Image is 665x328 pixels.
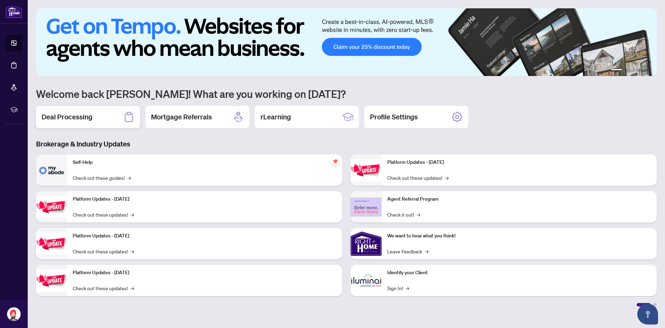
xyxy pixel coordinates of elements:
[387,284,409,292] a: Sign In!→
[351,197,382,217] img: Agent Referral Program
[73,195,337,203] p: Platform Updates - [DATE]
[417,211,420,218] span: →
[36,139,657,149] h3: Brokerage & Industry Updates
[73,211,134,218] a: Check out these updates!→
[331,157,339,166] span: pushpin
[36,154,67,186] img: Self-Help
[131,247,134,255] span: →
[36,270,67,292] img: Platform Updates - July 8, 2025
[73,269,337,277] p: Platform Updates - [DATE]
[425,247,428,255] span: →
[647,69,650,72] button: 6
[637,304,658,325] button: Open asap
[73,159,337,166] p: Self-Help
[387,232,651,240] p: We want to hear what you think!
[73,247,134,255] a: Check out these updates!→
[36,8,657,76] img: Slide 0
[36,233,67,255] img: Platform Updates - July 21, 2025
[260,112,291,122] h2: rLearning
[36,196,67,218] img: Platform Updates - September 16, 2025
[73,174,131,182] a: Check out these guides!→
[387,195,651,203] p: Agent Referral Program
[641,69,644,72] button: 5
[351,228,382,259] img: We want to hear what you think!
[387,269,651,277] p: Identify your Client
[6,5,22,18] img: logo
[370,112,418,122] h2: Profile Settings
[625,69,628,72] button: 2
[406,284,409,292] span: →
[630,69,633,72] button: 3
[387,247,428,255] a: Leave Feedback→
[131,284,134,292] span: →
[151,112,212,122] h2: Mortgage Referrals
[636,69,639,72] button: 4
[73,284,134,292] a: Check out these updates!→
[387,159,651,166] p: Platform Updates - [DATE]
[445,174,449,182] span: →
[73,232,337,240] p: Platform Updates - [DATE]
[387,174,449,182] a: Check out these updates!→
[131,211,134,218] span: →
[42,112,92,122] h2: Deal Processing
[611,69,622,72] button: 1
[351,159,382,181] img: Platform Updates - June 23, 2025
[387,211,420,218] a: Check it out!→
[36,87,657,100] h1: Welcome back [PERSON_NAME]! What are you working on [DATE]?
[7,308,20,321] img: Profile Icon
[351,265,382,296] img: Identify your Client
[127,174,131,182] span: →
